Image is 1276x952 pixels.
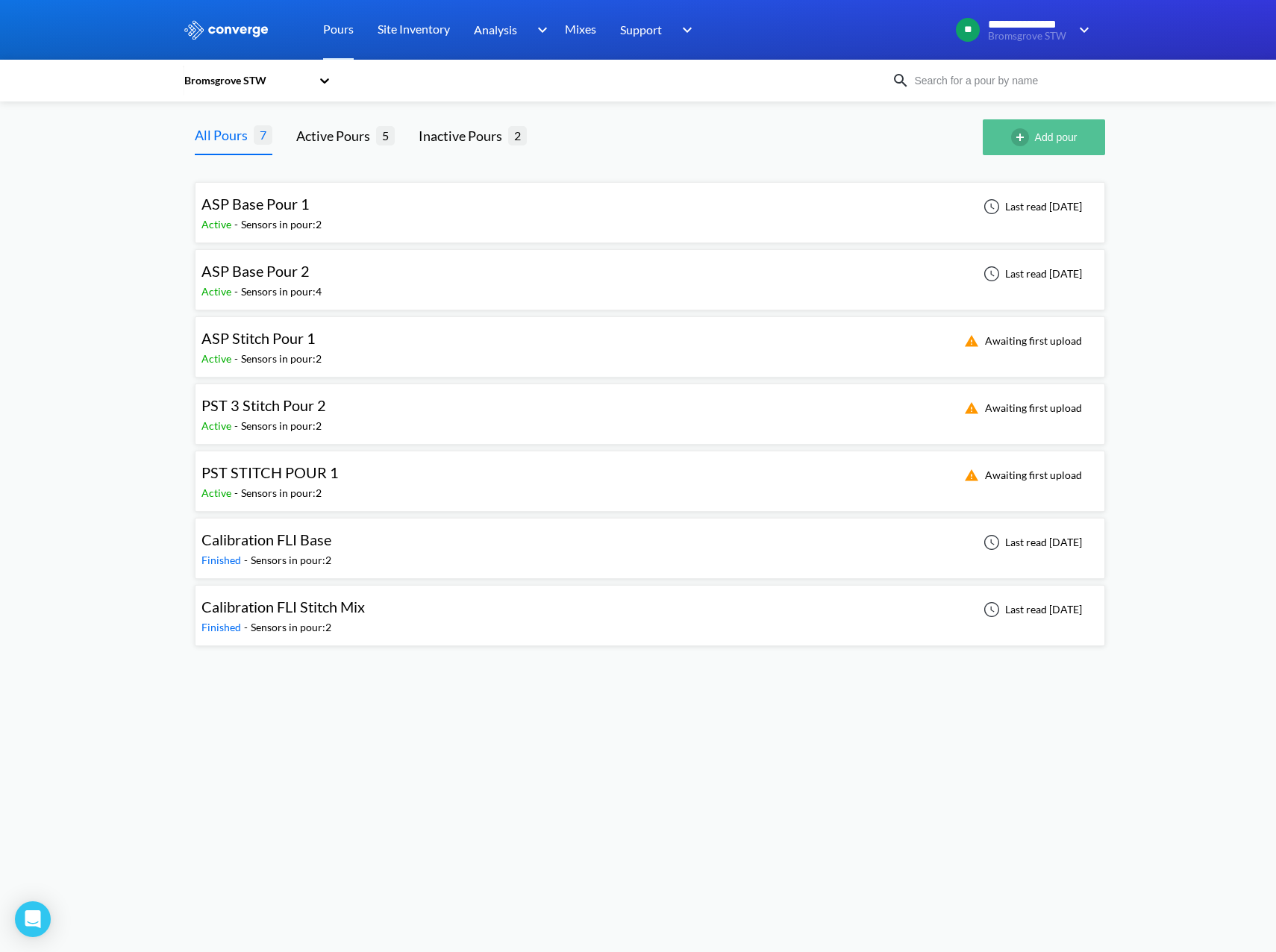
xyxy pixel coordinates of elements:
span: Support [620,20,662,39]
div: Awaiting first upload [955,399,1086,417]
span: Active [201,285,234,298]
div: Open Intercom Messenger [15,901,51,937]
div: Active Pours [296,125,376,146]
img: icon-search.svg [892,72,910,90]
div: Sensors in pour: 2 [241,418,322,434]
span: 5 [376,126,395,145]
span: PST 3 Stitch Pour 2 [201,396,326,414]
div: Awaiting first upload [955,466,1086,484]
div: Sensors in pour: 2 [241,351,322,367]
span: ASP Base Pour 2 [201,262,310,280]
span: PST STITCH POUR 1 [201,463,339,481]
div: All Pours [195,125,254,145]
div: Sensors in pour: 4 [241,284,322,300]
img: add-circle-outline.svg [1011,128,1035,146]
div: Sensors in pour: 2 [251,619,331,636]
span: Active [201,352,234,365]
img: downArrow.svg [1069,21,1093,39]
span: - [234,486,241,499]
a: Calibration FLI Stitch MixFinished-Sensors in pour:2Last read [DATE] [195,602,1105,615]
div: Last read [DATE] [975,533,1086,551]
div: Sensors in pour: 2 [241,216,322,233]
span: - [234,352,241,365]
span: - [244,621,251,633]
span: Active [201,218,234,231]
span: - [234,419,241,432]
img: downArrow.svg [528,21,551,39]
img: logo_ewhite.svg [183,20,269,40]
button: Add pour [983,119,1105,155]
span: - [234,285,241,298]
span: ASP Base Pour 1 [201,195,310,213]
span: - [244,554,251,566]
a: ASP Base Pour 2Active-Sensors in pour:4Last read [DATE] [195,266,1105,279]
span: Calibration FLI Stitch Mix [201,598,365,616]
span: - [234,218,241,231]
div: Sensors in pour: 2 [251,552,331,569]
div: Inactive Pours [419,125,508,146]
span: Active [201,419,234,432]
div: Bromsgrove STW [183,72,311,89]
a: PST 3 Stitch Pour 2Active-Sensors in pour:2Awaiting first upload [195,401,1105,413]
a: ASP Base Pour 1Active-Sensors in pour:2Last read [DATE] [195,199,1105,212]
div: Last read [DATE] [975,601,1086,619]
div: Sensors in pour: 2 [241,485,322,501]
span: Analysis [474,20,517,39]
div: Last read [DATE] [975,265,1086,283]
a: ASP Stitch Pour 1Active-Sensors in pour:2Awaiting first upload [195,333,1105,346]
span: Bromsgrove STW [988,31,1069,42]
span: Finished [201,554,244,566]
div: Awaiting first upload [955,332,1086,350]
img: downArrow.svg [672,21,696,39]
span: Finished [201,621,244,633]
input: Search for a pour by name [910,72,1090,89]
span: 2 [508,126,527,145]
span: 7 [254,125,272,144]
span: Calibration FLI Base [201,530,331,548]
span: ASP Stitch Pour 1 [201,329,316,347]
span: Active [201,486,234,499]
a: PST STITCH POUR 1Active-Sensors in pour:2Awaiting first upload [195,468,1105,480]
div: Last read [DATE] [975,198,1086,216]
a: Calibration FLI BaseFinished-Sensors in pour:2Last read [DATE] [195,535,1105,548]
